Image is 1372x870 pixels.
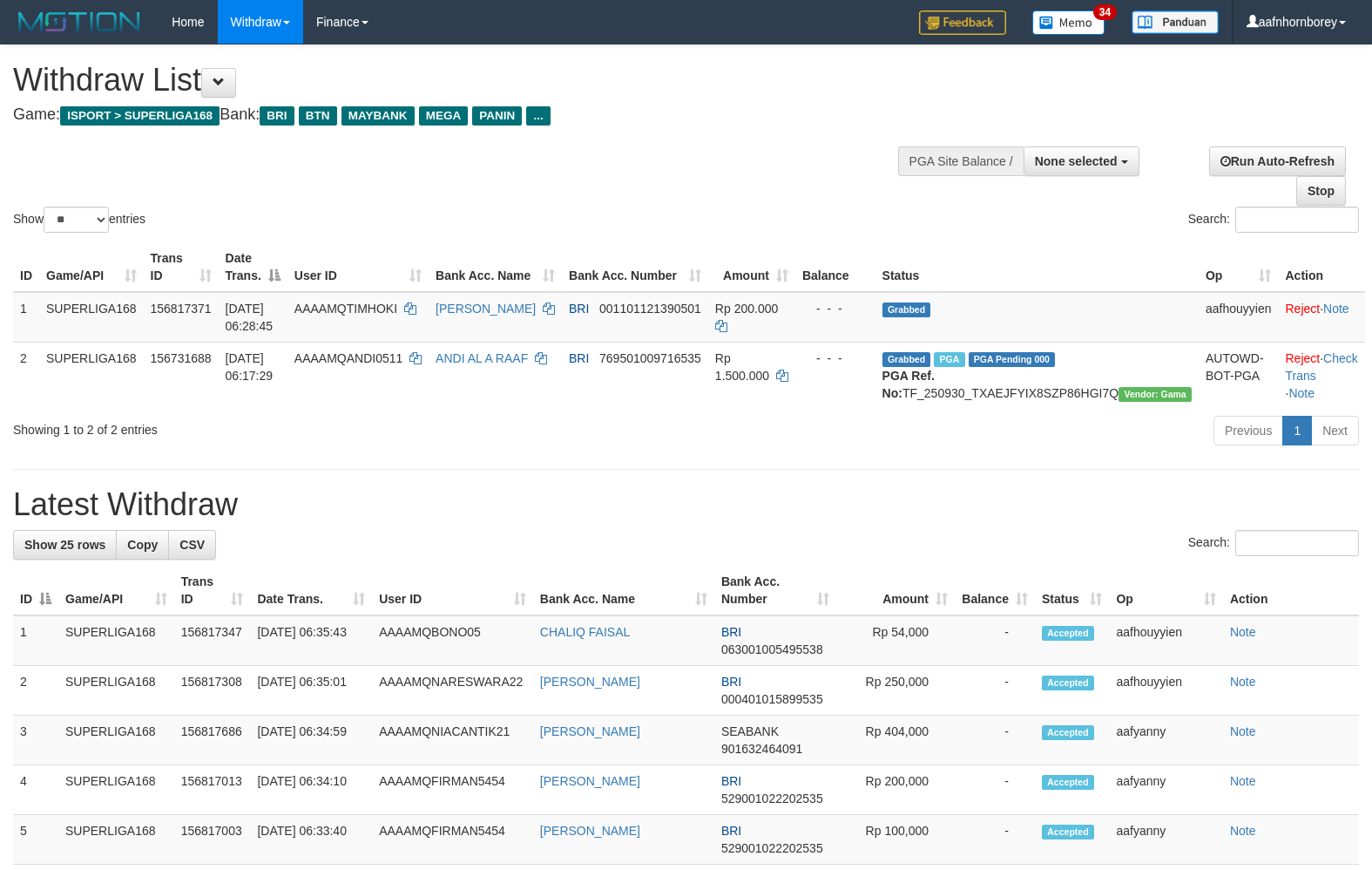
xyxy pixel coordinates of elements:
span: Accepted [1042,676,1094,690]
span: Copy [127,538,158,552]
td: SUPERLIGA168 [58,615,174,666]
span: Rp 1.500.000 [715,351,769,383]
th: Date Trans.: activate to sort column ascending [250,566,372,615]
td: 1 [13,615,58,666]
td: 3 [13,716,58,765]
a: CHALIQ FAISAL [540,625,630,639]
a: Check Trans [1285,351,1357,383]
a: CSV [168,530,216,560]
span: BTN [299,106,337,126]
label: Search: [1188,530,1359,556]
span: Accepted [1042,725,1094,740]
td: 156817003 [174,815,251,865]
td: - [955,765,1035,815]
span: 156731688 [151,351,212,365]
td: - [955,716,1035,765]
th: Balance [795,242,875,292]
span: BRI [260,106,294,126]
td: AAAAMQFIRMAN5454 [372,765,533,815]
td: aafhouyyien [1199,292,1279,343]
th: Balance: activate to sort column ascending [955,566,1035,615]
span: BRI [721,675,741,689]
a: Note [1230,724,1256,738]
td: AAAAMQNIACANTIK21 [372,716,533,765]
td: 156817686 [174,716,251,765]
td: AAAAMQFIRMAN5454 [372,815,533,865]
span: SEABANK [721,724,779,738]
span: [DATE] 06:28:45 [226,302,274,333]
a: [PERSON_NAME] [540,824,640,838]
td: aafyanny [1109,815,1222,865]
span: PANIN [472,106,522,126]
a: Note [1230,824,1256,838]
input: Search: [1235,207,1359,233]
td: 2 [13,666,58,716]
td: Rp 200,000 [836,765,955,815]
a: [PERSON_NAME] [540,774,640,788]
a: Reject [1285,302,1320,316]
td: 1 [13,292,39,343]
span: Show 25 rows [24,538,105,552]
td: aafyanny [1109,765,1222,815]
span: Accepted [1042,626,1094,641]
td: Rp 100,000 [836,815,955,865]
th: Op: activate to sort column ascending [1199,242,1279,292]
span: Copy 529001022202535 to clipboard [721,841,823,855]
a: ANDI AL A RAAF [436,351,528,365]
th: Trans ID: activate to sort column ascending [144,242,219,292]
td: SUPERLIGA168 [58,716,174,765]
label: Show entries [13,207,145,233]
span: BRI [721,774,741,788]
td: - [955,666,1035,716]
th: Bank Acc. Number: activate to sort column ascending [714,566,836,615]
label: Search: [1188,207,1359,233]
a: Note [1230,625,1256,639]
a: Note [1230,675,1256,689]
span: BRI [569,302,589,316]
td: SUPERLIGA168 [58,765,174,815]
th: Amount: activate to sort column ascending [836,566,955,615]
span: Accepted [1042,775,1094,790]
h1: Latest Withdraw [13,487,1359,522]
img: Button%20Memo.svg [1032,10,1105,35]
img: Feedback.jpg [919,10,1006,35]
td: 5 [13,815,58,865]
h1: Withdraw List [13,63,897,98]
span: MEGA [419,106,469,126]
td: aafyanny [1109,716,1222,765]
span: ISPORT > SUPERLIGA168 [60,106,220,126]
a: 1 [1282,416,1312,445]
th: Bank Acc. Number: activate to sort column ascending [562,242,708,292]
span: Copy 001101121390501 to clipboard [599,302,701,316]
td: 156817013 [174,765,251,815]
th: Bank Acc. Name: activate to sort column ascending [533,566,714,615]
a: Reject [1285,351,1320,365]
a: Show 25 rows [13,530,117,560]
th: Trans ID: activate to sort column ascending [174,566,251,615]
span: AAAAMQTIMHOKI [294,302,397,316]
span: Copy 769501009716535 to clipboard [599,351,701,365]
span: Marked by aafromsomean [934,352,964,367]
th: Op: activate to sort column ascending [1109,566,1222,615]
td: - [955,615,1035,666]
td: Rp 250,000 [836,666,955,716]
div: - - - [802,300,868,317]
b: PGA Ref. No: [882,369,935,400]
td: SUPERLIGA168 [39,292,144,343]
th: Status: activate to sort column ascending [1035,566,1110,615]
a: Next [1311,416,1359,445]
a: [PERSON_NAME] [540,724,640,738]
td: 156817347 [174,615,251,666]
th: ID [13,242,39,292]
td: SUPERLIGA168 [39,342,144,409]
th: Bank Acc. Name: activate to sort column ascending [429,242,562,292]
a: Previous [1213,416,1283,445]
td: Rp 404,000 [836,716,955,765]
span: PGA Pending [969,352,1056,367]
th: Action [1223,566,1359,615]
th: Game/API: activate to sort column ascending [39,242,144,292]
td: [DATE] 06:35:01 [250,666,372,716]
div: - - - [802,350,868,367]
span: Copy 063001005495538 to clipboard [721,642,823,656]
span: Copy 901632464091 to clipboard [721,742,802,756]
